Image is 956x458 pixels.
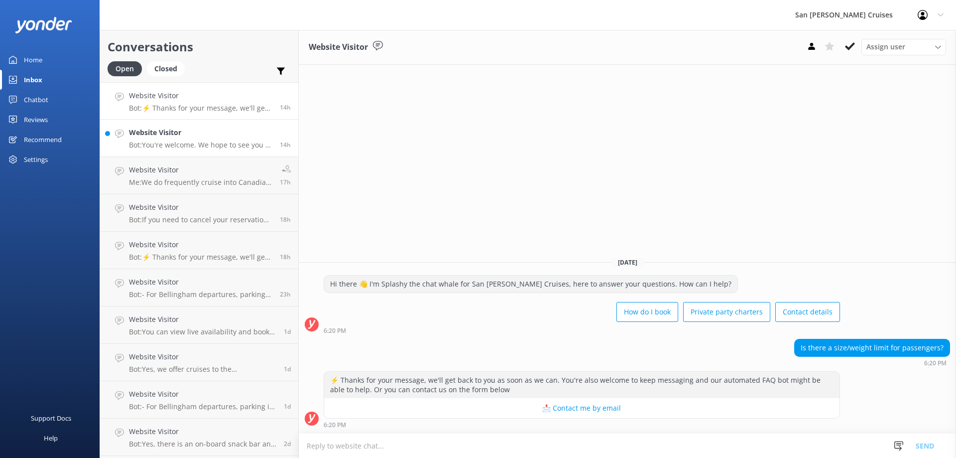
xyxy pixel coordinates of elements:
a: Website VisitorBot:If you need to cancel your reservation, please contact the team on [PHONE_NUMB... [100,194,298,232]
a: Website VisitorMe:We do frequently cruise into Canadian Waters, but because we do not disembark t... [100,157,298,194]
strong: 6:20 PM [324,328,346,334]
div: Aug 25 2025 06:20pm (UTC -07:00) America/Tijuana [324,327,840,334]
button: How do I book [616,302,678,322]
span: Aug 25 2025 06:20pm (UTC -07:00) America/Tijuana [280,103,291,112]
a: Website VisitorBot:You're welcome. We hope to see you at [GEOGRAPHIC_DATA][PERSON_NAME] Cruises s... [100,120,298,157]
a: Open [108,63,147,74]
a: Website VisitorBot:- For Bellingham departures, parking is available at the [GEOGRAPHIC_DATA]. It... [100,381,298,419]
p: Bot: ⚡ Thanks for your message, we'll get back to you as soon as we can. You're also welcome to k... [129,253,272,262]
div: ⚡ Thanks for your message, we'll get back to you as soon as we can. You're also welcome to keep m... [324,372,839,398]
div: Aug 25 2025 06:20pm (UTC -07:00) America/Tijuana [324,421,840,428]
div: Home [24,50,42,70]
div: Inbox [24,70,42,90]
strong: 6:20 PM [924,360,947,366]
button: Private party charters [683,302,770,322]
span: Aug 24 2025 09:03pm (UTC -07:00) America/Tijuana [284,327,291,336]
span: Aug 25 2025 02:31pm (UTC -07:00) America/Tijuana [280,178,291,186]
a: Website VisitorBot:You can view live availability and book your cruise online at [URL][DOMAIN_NAM... [100,306,298,344]
p: Bot: If you need to cancel your reservation, please contact the team on [PHONE_NUMBER] (toll-free... [129,215,272,224]
div: Help [44,428,58,448]
p: Bot: - For Bellingham departures, parking is available at the [GEOGRAPHIC_DATA]. It costs $0.50/h... [129,402,276,411]
h4: Website Visitor [129,202,272,213]
div: Reviews [24,110,48,130]
button: Contact details [775,302,840,322]
h4: Website Visitor [129,426,276,437]
span: Aug 24 2025 03:26pm (UTC -07:00) America/Tijuana [284,402,291,411]
p: Bot: - For Bellingham departures, parking is available at the [GEOGRAPHIC_DATA]. It costs $0.50/h... [129,290,272,299]
div: Closed [147,61,185,76]
span: [DATE] [612,258,643,267]
span: Aug 24 2025 04:41pm (UTC -07:00) America/Tijuana [284,365,291,373]
h3: Website Visitor [309,41,368,54]
a: Closed [147,63,190,74]
h4: Website Visitor [129,90,272,101]
a: Website VisitorBot:Yes, there is an on-board snack bar and a full bar offering beverages on our c... [100,419,298,456]
button: 📩 Contact me by email [324,398,839,418]
p: Bot: Yes, we offer cruises to the [GEOGRAPHIC_DATA][PERSON_NAME], including the [DATE] Harbor Day... [129,365,276,374]
span: Aug 25 2025 05:52pm (UTC -07:00) America/Tijuana [280,141,291,149]
span: Aug 25 2025 08:45am (UTC -07:00) America/Tijuana [280,290,291,299]
span: Aug 23 2025 10:59pm (UTC -07:00) America/Tijuana [284,440,291,448]
a: Website VisitorBot:Yes, we offer cruises to the [GEOGRAPHIC_DATA][PERSON_NAME], including the [DA... [100,344,298,381]
div: Open [108,61,142,76]
h4: Website Visitor [129,389,276,400]
div: Aug 25 2025 06:20pm (UTC -07:00) America/Tijuana [794,359,950,366]
strong: 6:20 PM [324,422,346,428]
h4: Website Visitor [129,277,272,288]
span: Aug 25 2025 01:52pm (UTC -07:00) America/Tijuana [280,215,291,224]
div: Chatbot [24,90,48,110]
h4: Website Visitor [129,239,272,250]
p: Bot: Yes, there is an on-board snack bar and a full bar offering beverages on our cruises. [129,440,276,449]
div: Assign User [861,39,946,55]
h4: Website Visitor [129,351,276,362]
p: Bot: You can view live availability and book your cruise online at [URL][DOMAIN_NAME]. Alternativ... [129,327,276,336]
a: Website VisitorBot:- For Bellingham departures, parking is available at the [GEOGRAPHIC_DATA]. It... [100,269,298,306]
h4: Website Visitor [129,314,276,325]
h4: Website Visitor [129,127,272,138]
img: yonder-white-logo.png [15,17,72,33]
p: Bot: ⚡ Thanks for your message, we'll get back to you as soon as we can. You're also welcome to k... [129,104,272,113]
span: Aug 25 2025 01:34pm (UTC -07:00) America/Tijuana [280,253,291,261]
div: Recommend [24,130,62,150]
p: Bot: You're welcome. We hope to see you at [GEOGRAPHIC_DATA][PERSON_NAME] Cruises soon! [129,141,272,150]
p: Me: We do frequently cruise into Canadian Waters, but because we do not disembark there you do no... [129,178,272,187]
span: Assign user [866,41,905,52]
h2: Conversations [108,37,291,56]
div: Hi there 👋 I'm Splashy the chat whale for San [PERSON_NAME] Cruises, here to answer your question... [324,276,737,293]
div: Settings [24,150,48,169]
h4: Website Visitor [129,164,272,175]
div: Support Docs [31,408,71,428]
a: Website VisitorBot:⚡ Thanks for your message, we'll get back to you as soon as we can. You're als... [100,232,298,269]
div: Is there a size/weight limit for passengers? [795,339,950,356]
a: Website VisitorBot:⚡ Thanks for your message, we'll get back to you as soon as we can. You're als... [100,82,298,120]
